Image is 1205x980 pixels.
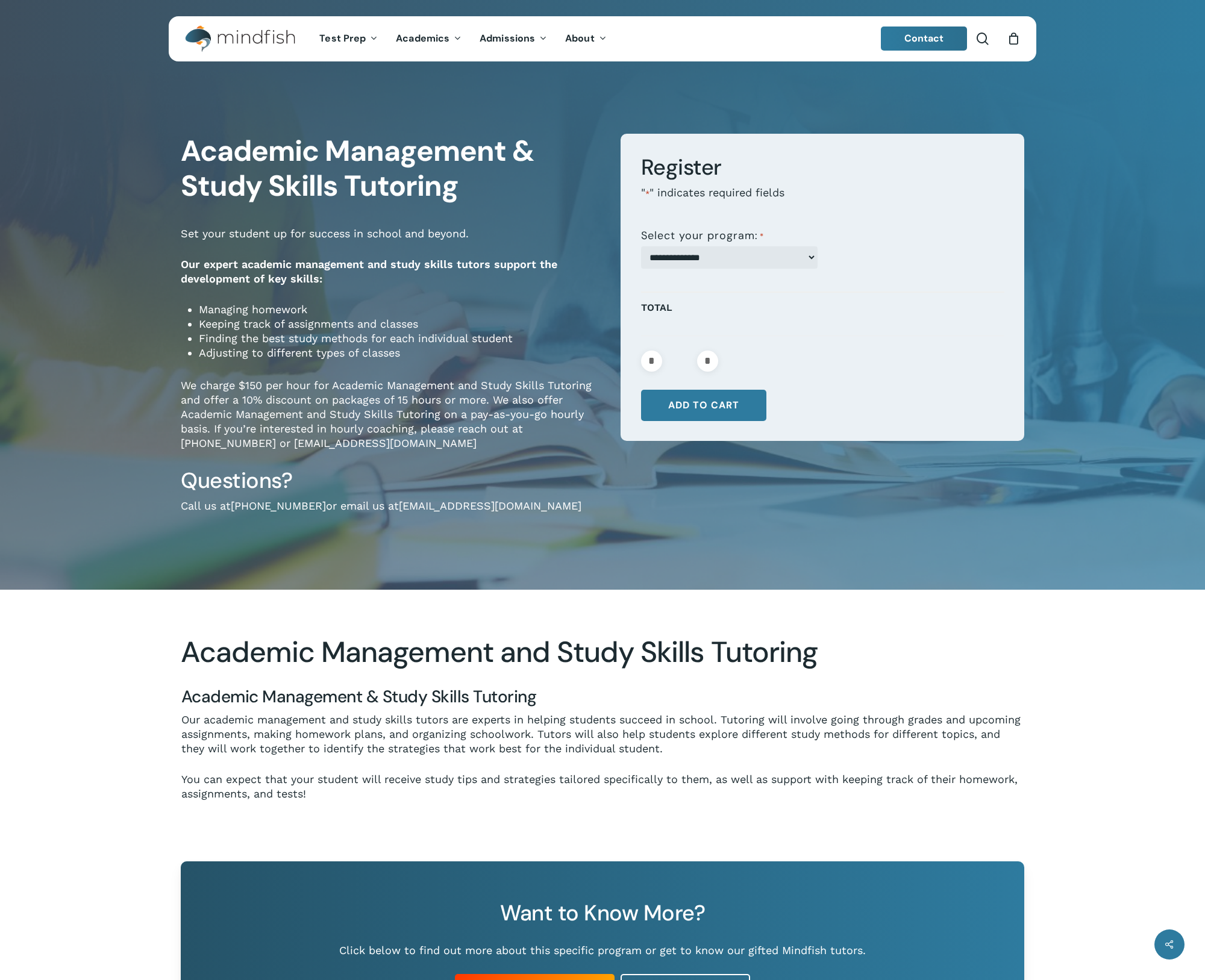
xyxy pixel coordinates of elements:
h2: Academic Management and Study Skills Tutoring [181,635,1024,670]
h3: Want to Know More? [219,899,987,927]
li: Adjusting to different types of classes [199,346,602,360]
span: Admissions [480,32,535,45]
label: Select your program: [641,229,764,243]
li: Finding the best study methods for each individual student [199,331,602,346]
p: We charge $150 per hour for Academic Management and Study Skills Tutoring and offer a 10% discoun... [181,378,602,467]
span: Academics [396,32,449,45]
input: Product quantity [666,351,693,372]
a: Academics [387,34,471,44]
h3: Questions? [181,467,602,495]
li: Managing homework [199,302,602,317]
li: Keeping track of assignments and classes [199,317,602,331]
span: Test Prep [319,32,366,45]
a: [PHONE_NUMBER] [231,499,326,512]
h1: Academic Management & Study Skills Tutoring [181,134,602,204]
header: Main Menu [169,16,1036,61]
span: About [565,32,595,45]
h3: Register [641,154,1004,181]
p: Set your student up for success in school and beyond. [181,226,602,257]
strong: Our expert academic management and study skills tutors support the development of key skills: [181,258,557,285]
p: Call us at or email us at [181,499,602,529]
a: Test Prep [310,34,387,44]
p: Click below to find out more about this specific program or get to know our gifted Mindfish tutors. [219,943,987,958]
a: About [556,34,616,44]
p: Total [641,299,1004,329]
button: Add to cart [641,390,766,421]
p: You can expect that your student will receive study tips and strategies tailored specifically to ... [181,772,1024,801]
h4: Academic Management & Study Skills Tutoring [181,686,1024,708]
p: " " indicates required fields [641,186,1004,217]
nav: Main Menu [310,16,615,61]
p: Our academic management and study skills tutors are experts in helping students succeed in school... [181,713,1024,772]
span: Contact [904,32,944,45]
a: Admissions [471,34,556,44]
a: Contact [881,27,968,51]
a: [EMAIL_ADDRESS][DOMAIN_NAME] [399,499,581,512]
